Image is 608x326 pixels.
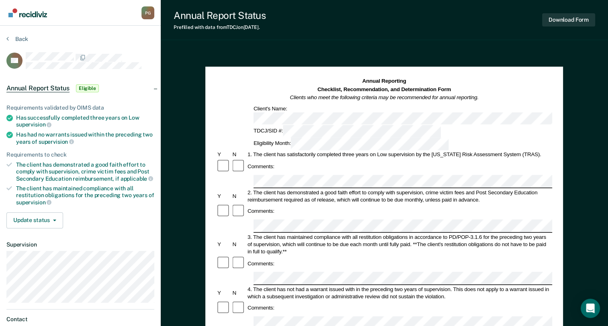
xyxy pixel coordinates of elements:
span: applicable [121,175,153,182]
div: N [231,289,246,296]
button: Profile dropdown button [141,6,154,19]
div: Open Intercom Messenger [581,299,600,318]
div: 1. The client has satisfactorily completed three years on Low supervision by the [US_STATE] Risk ... [246,151,552,158]
span: Eligible [76,84,99,92]
div: Comments: [246,208,276,215]
div: 3. The client has maintained compliance with all restitution obligations in accordance to PD/POP-... [246,233,552,255]
img: Recidiviz [8,8,47,17]
div: Eligibility Month: [252,138,450,150]
div: 4. The client has not had a warrant issued with in the preceding two years of supervision. This d... [246,285,552,300]
span: supervision [16,121,51,128]
div: Requirements to check [6,151,154,158]
strong: Annual Reporting [362,78,406,84]
button: Download Form [542,13,595,26]
div: The client has demonstrated a good faith effort to comply with supervision, crime victim fees and... [16,161,154,182]
div: The client has maintained compliance with all restitution obligations for the preceding two years of [16,185,154,206]
strong: Checklist, Recommendation, and Determination Form [317,86,451,92]
div: Comments: [246,304,276,312]
div: 2. The client has demonstrated a good faith effort to comply with supervision, crime victim fees ... [246,189,552,203]
div: N [231,240,246,248]
div: N [231,192,246,200]
div: Y [216,240,231,248]
div: Y [216,289,231,296]
span: Annual Report Status [6,84,70,92]
span: supervision [16,199,51,206]
button: Back [6,35,28,43]
div: Has successfully completed three years on Low [16,114,154,128]
button: Update status [6,212,63,228]
div: Comments: [246,163,276,170]
div: N [231,151,246,158]
div: Requirements validated by OIMS data [6,104,154,111]
dt: Contact [6,316,154,323]
div: Prefilled with data from TDCJ on [DATE] . [174,24,266,30]
span: supervision [39,139,74,145]
div: Annual Report Status [174,10,266,21]
div: P G [141,6,154,19]
div: Y [216,151,231,158]
div: TDCJ/SID #: [252,125,442,138]
div: Y [216,192,231,200]
div: Has had no warrants issued within the preceding two years of [16,131,154,145]
em: Clients who meet the following criteria may be recommended for annual reporting. [290,94,479,100]
dt: Supervision [6,241,154,248]
div: Comments: [246,260,276,267]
